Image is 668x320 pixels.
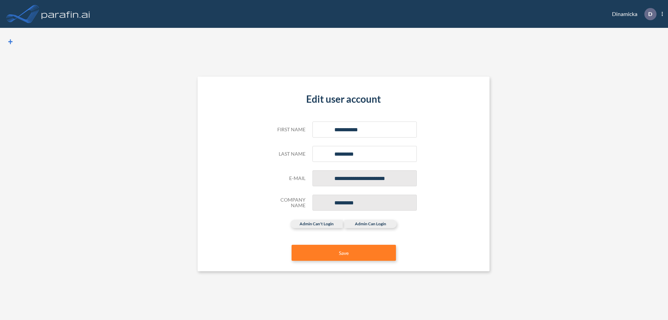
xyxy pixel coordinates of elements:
div: Dinamicka [602,8,663,20]
h5: First name [271,127,305,133]
img: logo [40,7,92,21]
h5: E-mail [271,175,305,181]
label: admin can login [344,220,397,228]
p: D [648,11,652,17]
h5: Last name [271,151,305,157]
h4: Edit user account [271,93,417,105]
h5: Company Name [271,197,305,209]
label: admin can't login [291,220,343,228]
button: Save [292,245,396,261]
